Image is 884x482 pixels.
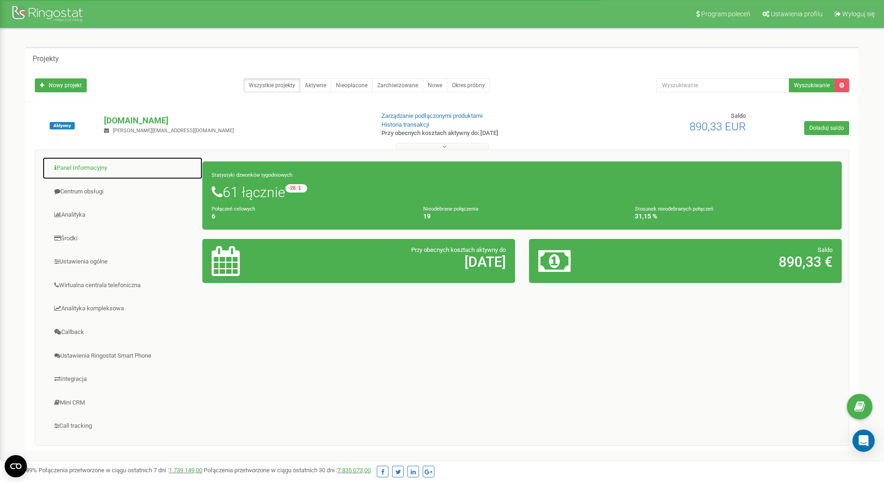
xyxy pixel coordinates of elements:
[656,78,789,92] input: Wyszukiwanie
[331,78,373,92] a: Nieopłacone
[731,112,746,119] span: Saldo
[337,467,371,474] a: 7 835 073,00
[212,213,409,220] h4: 6
[804,121,849,135] a: Doładuj saldo
[42,274,203,297] a: Wirtualna centrala telefoniczna
[42,297,203,320] a: Analityka kompleksowa
[842,10,875,18] span: Wyloguj się
[447,78,490,92] a: Okres próbny
[641,254,832,270] h2: 890,33 €
[212,184,832,200] h1: 61 łącznie
[42,227,203,250] a: Środki
[35,78,87,92] a: Nowy projekt
[244,78,300,92] a: Wszystkie projekty
[42,392,203,414] a: Mini CRM
[789,78,835,92] button: Wyszukiwanie
[300,78,331,92] a: Aktywne
[423,78,447,92] a: Nowe
[42,251,203,273] a: Ustawienia ogólne
[690,120,746,133] span: 890,33 EUR
[771,10,823,18] span: Ustawienia profilu
[411,246,506,253] span: Przy obecnych kosztach aktywny do
[42,157,203,180] a: Panel Informacyjny
[104,115,366,127] p: [DOMAIN_NAME]
[212,172,292,178] small: Statystyki dzwonków tygodniowych
[204,467,371,474] span: Połączenia przetworzone w ciągu ostatnich 30 dni :
[635,213,832,220] h4: 31,15 %
[423,206,478,212] small: Nieodebrane połączenia
[5,455,27,477] button: Open CMP widget
[852,430,875,452] div: Open Intercom Messenger
[285,184,307,193] small: -28
[42,415,203,437] a: Call tracking
[113,128,234,134] span: [PERSON_NAME][EMAIL_ADDRESS][DOMAIN_NAME]
[381,129,574,138] p: Przy obecnych kosztach aktywny do: [DATE]
[635,206,713,212] small: Stosunek nieodebranych połączeń
[381,121,429,128] a: Historia transakcji
[42,368,203,391] a: Integracja
[423,213,621,220] h4: 19
[818,246,832,253] span: Saldo
[381,112,483,119] a: Zarządzanie podłączonymi produktami
[42,180,203,203] a: Centrum obsługi
[39,467,202,474] span: Połączenia przetworzone w ciągu ostatnich 7 dni :
[50,122,75,129] span: Aktywny
[42,345,203,367] a: Ustawienia Ringostat Smart Phone
[314,254,506,270] h2: [DATE]
[42,321,203,344] a: Callback
[32,55,59,63] h5: Projekty
[212,206,255,212] small: Połączeń celowych
[372,78,423,92] a: Zarchiwizowane
[42,204,203,226] a: Analityka
[169,467,202,474] a: 1 739 149,00
[701,10,750,18] span: Program poleceń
